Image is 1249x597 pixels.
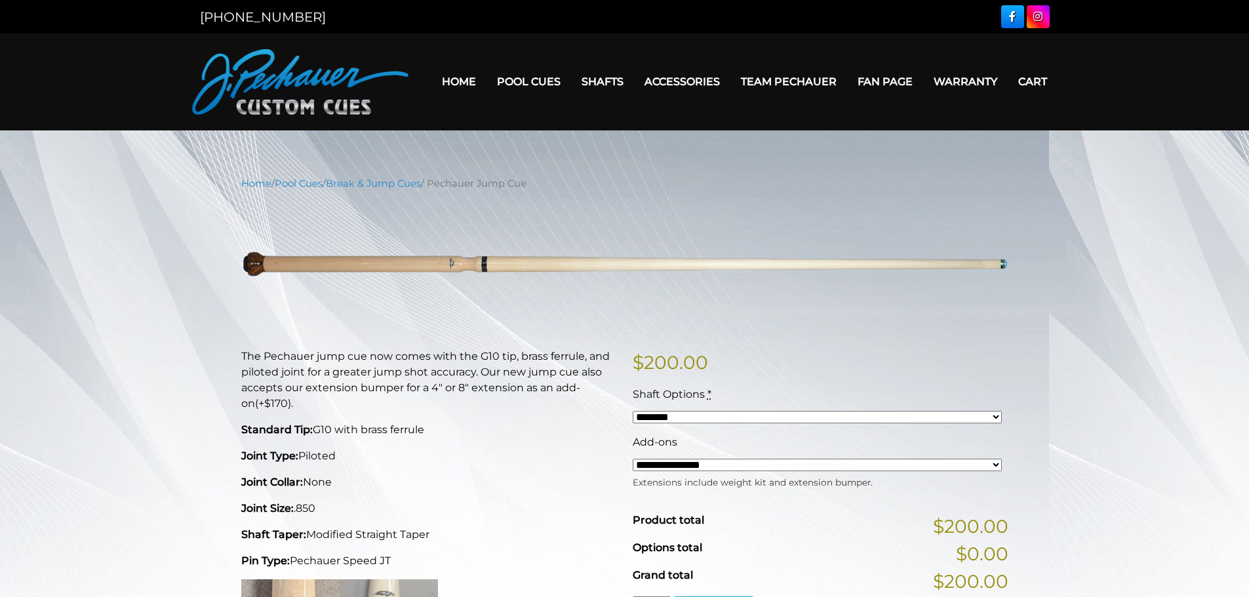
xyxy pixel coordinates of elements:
bdi: 200.00 [633,351,708,374]
nav: Breadcrumb [241,176,1008,191]
span: $ [633,351,644,374]
strong: Shaft Taper: [241,528,306,541]
a: Accessories [634,65,730,98]
span: $200.00 [933,568,1008,595]
p: Pechauer Speed JT [241,553,617,569]
a: Cart [1008,65,1058,98]
p: Piloted [241,448,617,464]
p: .850 [241,501,617,516]
strong: Joint Type: [241,450,298,462]
p: G10 with brass ferrule [241,422,617,438]
a: Shafts [571,65,634,98]
strong: Standard Tip: [241,423,313,436]
span: $0.00 [956,540,1008,568]
a: Home [431,65,486,98]
strong: Joint Size: [241,502,294,514]
abbr: required [707,388,711,400]
a: Break & Jump Cues [326,178,421,189]
div: Extensions include weight kit and extension bumper. [633,472,1002,489]
a: [PHONE_NUMBER] [200,9,326,25]
span: $200.00 [933,512,1008,540]
img: Pechauer Custom Cues [192,49,408,115]
p: None [241,474,617,490]
strong: Joint Collar: [241,476,303,488]
p: Modified Straight Taper [241,527,617,543]
img: new-jump-photo.png [241,201,1008,328]
a: Team Pechauer [730,65,847,98]
strong: Pin Type: [241,554,290,567]
a: Fan Page [847,65,923,98]
span: Product total [633,514,704,526]
a: Pool Cues [486,65,571,98]
a: Home [241,178,271,189]
a: Pool Cues [275,178,323,189]
span: Grand total [633,569,693,581]
p: The Pechauer jump cue now comes with the G10 tip, brass ferrule, and piloted joint for a greater ... [241,349,617,412]
span: Shaft Options [633,388,705,400]
span: Options total [633,541,702,554]
a: Warranty [923,65,1008,98]
span: Add-ons [633,436,677,448]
